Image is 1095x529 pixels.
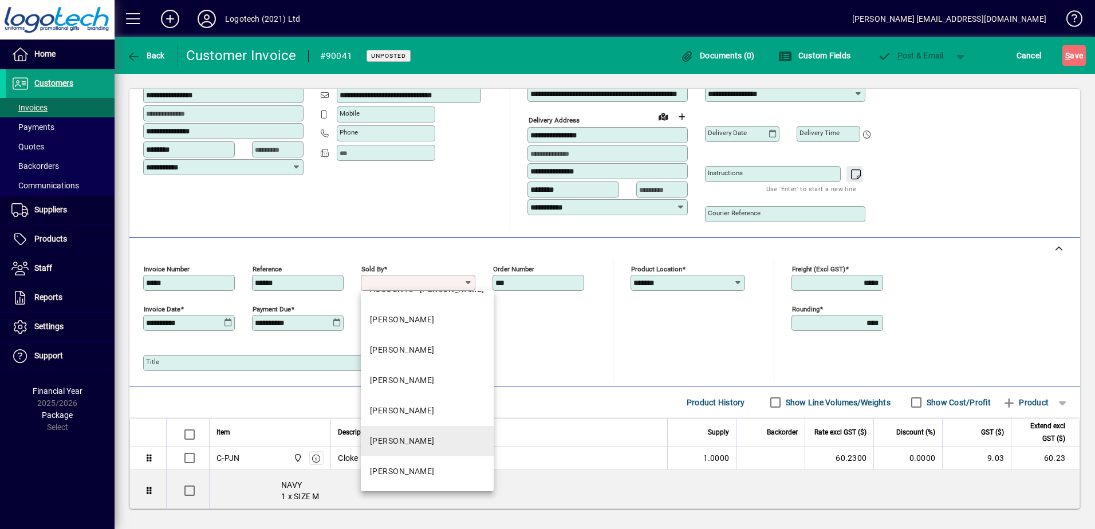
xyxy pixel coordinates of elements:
span: Documents (0) [680,51,755,60]
span: Supply [708,426,729,439]
span: Support [34,351,63,360]
mat-label: Title [146,358,159,366]
div: Logotech (2021) Ltd [225,10,300,28]
mat-label: Courier Reference [708,209,761,217]
a: Home [6,40,115,69]
a: Invoices [6,98,115,117]
a: Knowledge Base [1058,2,1081,40]
mat-option: TONY - Tony [361,456,494,487]
mat-option: SUE - Sue [361,396,494,426]
mat-label: Product location [631,265,682,273]
mat-label: Phone [340,128,358,136]
span: Cloke MicroFleece Jacket - Mens [338,452,457,464]
span: Extend excl GST ($) [1018,420,1065,445]
mat-label: Invoice date [144,305,180,313]
span: Reports [34,293,62,302]
mat-option: KIM - Kim [361,305,494,335]
button: Profile [188,9,225,29]
button: Save [1062,45,1086,66]
a: Quotes [6,137,115,156]
button: Product [996,392,1054,413]
app-page-header-button: Back [115,45,178,66]
span: Home [34,49,56,58]
mat-label: Payment due [253,305,291,313]
mat-label: Rounding [792,305,820,313]
div: C-PJN [216,452,239,464]
span: Package [42,410,73,420]
td: 0.0000 [873,447,942,470]
span: P [897,51,903,60]
mat-label: Order number [493,265,534,273]
mat-label: Sold by [361,265,384,273]
span: Staff [34,263,52,273]
span: Cancel [1017,46,1042,65]
div: 60.2300 [812,452,866,464]
mat-option: TABITHA - Tabitha [361,426,494,456]
span: Invoices [11,103,48,112]
div: [PERSON_NAME] [370,405,435,417]
button: Product History [682,392,750,413]
span: Item [216,426,230,439]
a: Staff [6,254,115,283]
button: Choose address [672,108,691,126]
mat-hint: Use 'Enter' to start a new line [766,182,856,195]
span: Quotes [11,142,44,151]
mat-label: Instructions [708,169,743,177]
span: Settings [34,322,64,331]
span: Backorders [11,161,59,171]
mat-label: Delivery time [799,129,840,137]
span: Products [34,234,67,243]
span: Customers [34,78,73,88]
td: 60.23 [1011,447,1080,470]
label: Show Cost/Profit [924,397,991,408]
a: Communications [6,176,115,195]
span: Backorder [767,426,798,439]
mat-label: Freight (excl GST) [792,265,845,273]
a: Suppliers [6,196,115,224]
mat-label: Reference [253,265,282,273]
div: NAVY 1 x SIZE M [210,470,1080,511]
div: [PERSON_NAME] [EMAIL_ADDRESS][DOMAIN_NAME] [852,10,1046,28]
span: 1.0000 [703,452,730,464]
div: [PERSON_NAME] [370,465,435,477]
button: Custom Fields [775,45,853,66]
button: Documents (0) [678,45,758,66]
button: Cancel [1014,45,1045,66]
button: Post & Email [872,45,950,66]
a: Backorders [6,156,115,176]
td: 9.03 [942,447,1011,470]
mat-label: Delivery date [708,129,747,137]
span: S [1065,51,1070,60]
label: Show Line Volumes/Weights [783,397,891,408]
div: [PERSON_NAME] [370,435,435,447]
mat-option: STEWART - Stewart [361,365,494,396]
a: Settings [6,313,115,341]
span: GST ($) [981,426,1004,439]
div: [PERSON_NAME] [370,314,435,326]
span: Financial Year [33,386,82,396]
mat-label: Invoice number [144,265,190,273]
span: ave [1065,46,1083,65]
span: Payments [11,123,54,132]
span: Product History [687,393,745,412]
span: ost & Email [877,51,944,60]
span: Discount (%) [896,426,935,439]
span: Description [338,426,373,439]
span: Rate excl GST ($) [814,426,866,439]
mat-option: SHERRYL - Sherryl [361,335,494,365]
span: Product [1002,393,1049,412]
span: Central [290,452,304,464]
button: Back [124,45,168,66]
a: Support [6,342,115,370]
a: Products [6,225,115,254]
span: Custom Fields [778,51,850,60]
mat-label: Mobile [340,109,360,117]
div: [PERSON_NAME] [370,374,435,386]
a: View on map [654,107,672,125]
div: Customer Invoice [186,46,297,65]
div: [PERSON_NAME] [370,344,435,356]
div: #90041 [320,47,353,65]
span: Communications [11,181,79,190]
a: Payments [6,117,115,137]
span: Back [127,51,165,60]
